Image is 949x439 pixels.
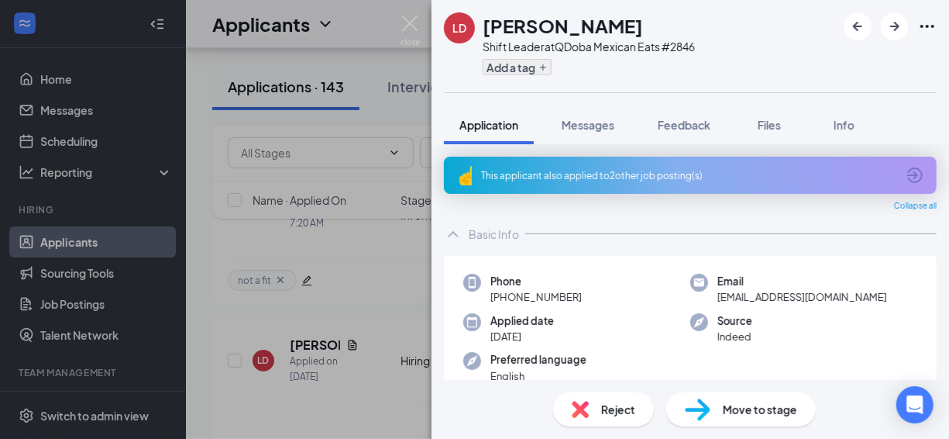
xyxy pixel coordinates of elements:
[844,12,872,40] button: ArrowLeftNew
[896,386,934,423] div: Open Intercom Messenger
[490,274,582,289] span: Phone
[658,118,710,132] span: Feedback
[452,20,466,36] div: LD
[490,313,554,329] span: Applied date
[483,39,695,54] div: Shift Leader at QDoba Mexican Eats #2846
[906,166,924,185] svg: ArrowCircle
[601,401,635,418] span: Reject
[717,274,887,289] span: Email
[490,352,586,368] span: Preferred language
[918,17,937,36] svg: Ellipses
[717,329,752,344] span: Indeed
[444,225,462,244] svg: ChevronUp
[717,289,887,305] span: [EMAIL_ADDRESS][DOMAIN_NAME]
[723,401,797,418] span: Move to stage
[490,368,586,384] span: English
[894,200,937,213] span: Collapse all
[469,226,519,242] div: Basic Info
[481,169,896,182] div: This applicant also applied to 2 other job posting(s)
[490,289,582,305] span: [PHONE_NUMBER]
[834,118,854,132] span: Info
[758,118,781,132] span: Files
[848,17,867,36] svg: ArrowLeftNew
[490,329,554,344] span: [DATE]
[717,313,752,329] span: Source
[538,63,548,72] svg: Plus
[562,118,614,132] span: Messages
[483,12,643,39] h1: [PERSON_NAME]
[885,17,904,36] svg: ArrowRight
[881,12,909,40] button: ArrowRight
[483,59,552,75] button: PlusAdd a tag
[459,118,518,132] span: Application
